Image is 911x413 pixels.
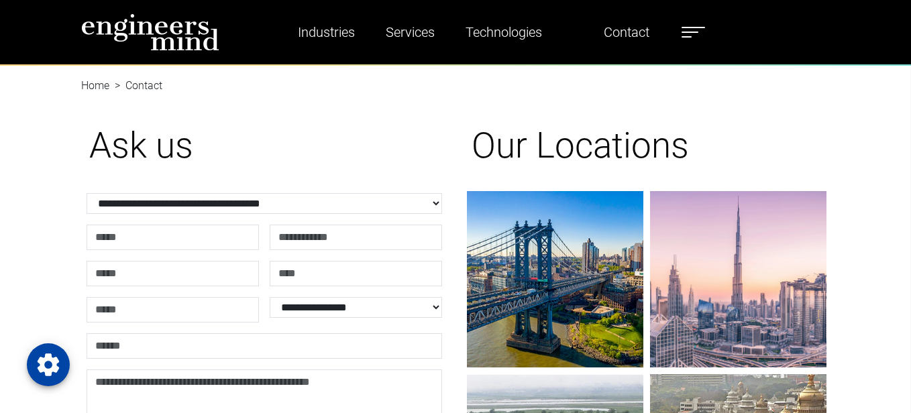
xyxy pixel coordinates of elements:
[89,125,439,168] h1: Ask us
[467,191,643,367] img: gif
[81,79,109,92] a: Home
[81,64,830,80] nav: breadcrumb
[598,17,655,48] a: Contact
[472,125,822,168] h1: Our Locations
[380,17,440,48] a: Services
[109,78,162,94] li: Contact
[292,17,360,48] a: Industries
[650,191,826,367] img: gif
[81,13,219,51] img: logo
[460,17,547,48] a: Technologies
